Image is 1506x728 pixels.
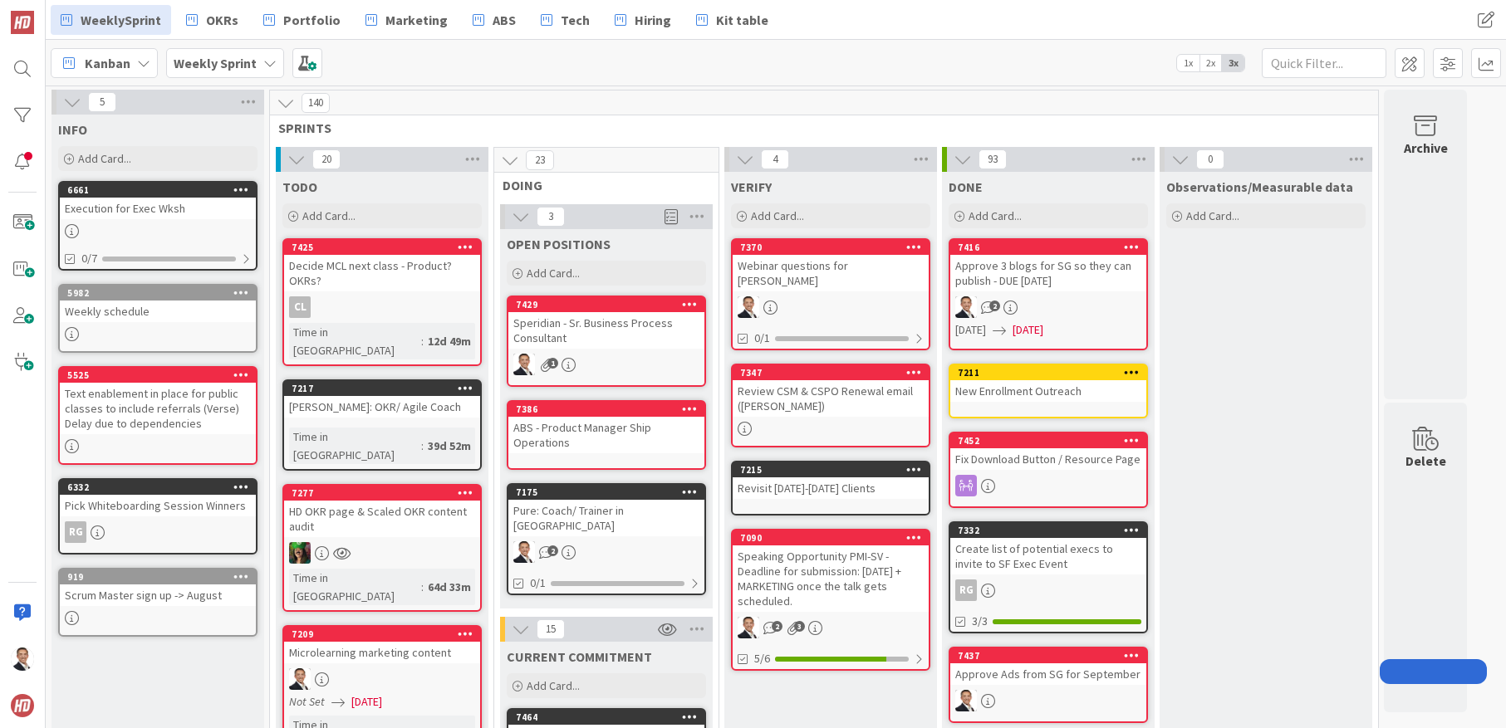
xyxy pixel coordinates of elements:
[60,286,256,300] div: 5982
[1186,208,1239,223] span: Add Card...
[733,530,929,545] div: 7090
[282,484,482,612] a: 7277HD OKR page & Scaled OKR content auditSLTime in [GEOGRAPHIC_DATA]:64d 33m
[740,532,929,544] div: 7090
[60,183,256,219] div: 6661Execution for Exec Wksh
[1013,321,1043,339] span: [DATE]
[60,569,256,584] div: 919
[284,255,480,291] div: Decide MCL next class - Product? OKRs?
[950,579,1146,601] div: RG
[289,668,311,690] img: SL
[513,541,535,563] img: SL
[733,462,929,499] div: 7215Revisit [DATE]-[DATE] Clients
[507,236,611,252] span: OPEN POSITIONS
[174,55,257,71] b: Weekly Sprint
[11,647,34,671] img: SL
[60,368,256,434] div: 5525Text enablement in place for public classes to include referrals (Verse) Delay due to depende...
[284,642,480,663] div: Microlearning marketing content
[979,149,1007,169] span: 93
[65,521,86,543] div: RG
[731,461,930,515] a: 7215Revisit [DATE]-[DATE] Clients
[284,381,480,396] div: 7217
[530,574,546,592] span: 0/1
[526,150,554,170] span: 23
[751,208,804,223] span: Add Card...
[421,437,424,455] span: :
[67,287,256,299] div: 5982
[950,365,1146,380] div: 7211
[950,690,1146,711] div: SL
[635,10,671,30] span: Hiring
[794,621,805,632] span: 3
[67,369,256,381] div: 5525
[733,296,929,318] div: SL
[60,480,256,495] div: 6332
[289,694,325,709] i: Not Set
[516,403,704,415] div: 7386
[51,5,171,35] a: WeeklySprint
[67,571,256,583] div: 919
[60,198,256,219] div: Execution for Exec Wksh
[284,486,480,501] div: 7277
[60,300,256,322] div: Weekly schedule
[302,93,330,113] span: 140
[686,5,778,35] a: Kit table
[955,579,977,601] div: RG
[731,238,930,350] a: 7370Webinar questions for [PERSON_NAME]SL0/1
[508,485,704,500] div: 7175
[950,240,1146,255] div: 7416
[508,312,704,349] div: Speridian - Sr. Business Process Consultant
[282,238,482,366] a: 7425Decide MCL next class - Product? OKRs?CLTime in [GEOGRAPHIC_DATA]:12d 49m
[284,240,480,255] div: 7425
[516,299,704,310] div: 7429
[292,487,480,499] div: 7277
[289,542,311,564] img: SL
[508,402,704,417] div: 7386
[282,379,482,471] a: 7217[PERSON_NAME]: OKR/ Agile CoachTime in [GEOGRAPHIC_DATA]:39d 52m
[950,523,1146,538] div: 7332
[949,647,1148,723] a: 7437Approve Ads from SG for SeptemberSL
[950,648,1146,685] div: 7437Approve Ads from SG for September
[958,525,1146,536] div: 7332
[289,569,421,605] div: Time in [GEOGRAPHIC_DATA]
[958,650,1146,662] div: 7437
[950,523,1146,574] div: 7332Create list of potential execs to invite to SF Exec Event
[60,368,256,383] div: 5525
[949,432,1148,508] a: 7452Fix Download Button / Resource Page
[58,366,258,465] a: 5525Text enablement in place for public classes to include referrals (Verse) Delay due to depende...
[507,648,652,665] span: CURRENT COMMITMENT
[531,5,600,35] a: Tech
[733,365,929,380] div: 7347
[733,477,929,499] div: Revisit [DATE]-[DATE] Clients
[507,400,706,470] a: 7386ABS - Product Manager Ship Operations
[958,242,1146,253] div: 7416
[58,181,258,271] a: 6661Execution for Exec Wksh0/7
[950,663,1146,685] div: Approve Ads from SG for September
[513,354,535,375] img: SL
[716,10,768,30] span: Kit table
[11,694,34,717] img: avatar
[989,300,1000,311] span: 2
[507,483,706,595] a: 7175Pure: Coach/ Trainer in [GEOGRAPHIC_DATA]SL0/1
[493,10,516,30] span: ABS
[761,149,789,169] span: 4
[508,485,704,536] div: 7175Pure: Coach/ Trainer in [GEOGRAPHIC_DATA]
[1262,48,1386,78] input: Quick Filter...
[733,240,929,255] div: 7370
[950,433,1146,470] div: 7452Fix Download Button / Resource Page
[537,207,565,227] span: 3
[740,464,929,476] div: 7215
[950,380,1146,402] div: New Enrollment Outreach
[81,250,97,267] span: 0/7
[58,284,258,353] a: 5982Weekly schedule
[950,365,1146,402] div: 7211New Enrollment Outreach
[284,668,480,690] div: SL
[949,238,1148,350] a: 7416Approve 3 blogs for SG so they can publish - DUE [DATE]SL[DATE][DATE]
[733,365,929,417] div: 7347Review CSM & CSPO Renewal email ([PERSON_NAME])
[85,53,130,73] span: Kanban
[88,92,116,112] span: 5
[950,538,1146,574] div: Create list of potential execs to invite to SF Exec Event
[284,627,480,663] div: 7209Microlearning marketing content
[731,529,930,671] a: 7090Speaking Opportunity PMI-SV - Deadline for submission: [DATE] + MARKETING once the talk gets ...
[278,120,1357,136] span: SPRINTS
[302,208,356,223] span: Add Card...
